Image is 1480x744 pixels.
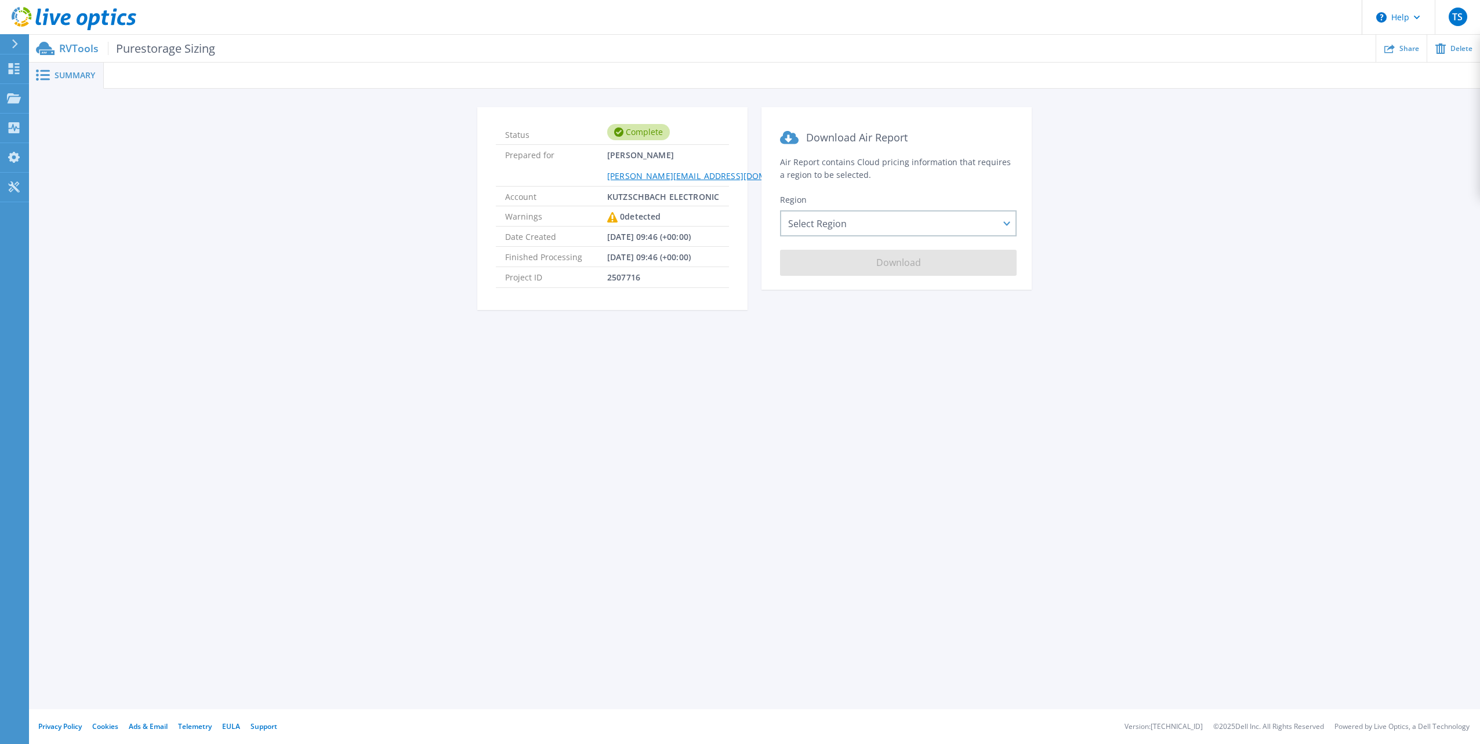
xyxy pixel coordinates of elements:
[607,187,719,206] span: KUTZSCHBACH ELECTRONIC
[607,267,640,287] span: 2507716
[505,187,607,206] span: Account
[607,206,661,227] div: 0 detected
[607,170,811,181] a: [PERSON_NAME][EMAIL_ADDRESS][DOMAIN_NAME]
[55,71,95,79] span: Summary
[1124,723,1203,731] li: Version: [TECHNICAL_ID]
[505,145,607,185] span: Prepared for
[108,42,215,55] span: Purestorage Sizing
[1450,45,1472,52] span: Delete
[251,721,277,731] a: Support
[1213,723,1324,731] li: © 2025 Dell Inc. All Rights Reserved
[607,227,691,246] span: [DATE] 09:46 (+00:00)
[780,210,1017,236] div: Select Region
[806,130,908,144] span: Download Air Report
[92,721,118,731] a: Cookies
[38,721,82,731] a: Privacy Policy
[1399,45,1419,52] span: Share
[780,156,1011,180] span: Air Report contains Cloud pricing information that requires a region to be selected.
[505,227,607,246] span: Date Created
[1334,723,1470,731] li: Powered by Live Optics, a Dell Technology
[780,194,807,205] span: Region
[607,145,811,185] span: [PERSON_NAME]
[505,247,607,267] span: Finished Processing
[505,267,607,287] span: Project ID
[607,247,691,267] span: [DATE] 09:46 (+00:00)
[505,125,607,140] span: Status
[222,721,240,731] a: EULA
[178,721,212,731] a: Telemetry
[129,721,168,731] a: Ads & Email
[59,42,215,55] p: RVTools
[505,206,607,226] span: Warnings
[607,124,670,140] div: Complete
[780,250,1017,276] button: Download
[1452,12,1463,21] span: TS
